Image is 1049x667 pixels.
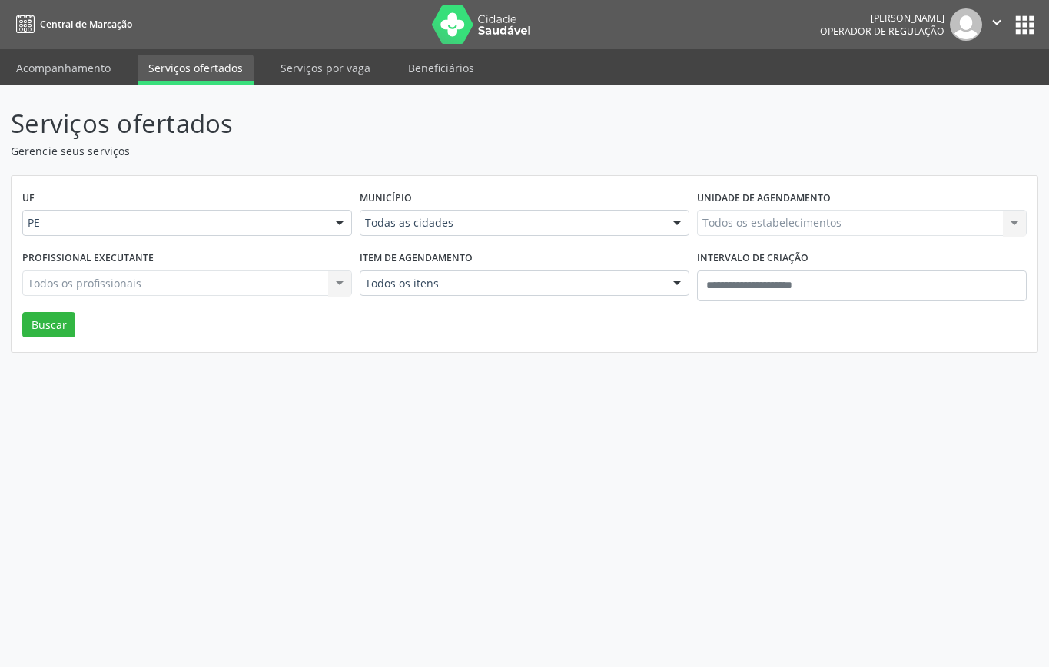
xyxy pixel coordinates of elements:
[22,187,35,211] label: UF
[360,187,412,211] label: Município
[138,55,254,85] a: Serviços ofertados
[365,215,658,231] span: Todas as cidades
[820,12,944,25] div: [PERSON_NAME]
[365,276,658,291] span: Todos os itens
[397,55,485,81] a: Beneficiários
[270,55,381,81] a: Serviços por vaga
[697,247,808,270] label: Intervalo de criação
[11,105,730,143] p: Serviços ofertados
[28,215,320,231] span: PE
[820,25,944,38] span: Operador de regulação
[22,312,75,338] button: Buscar
[697,187,831,211] label: Unidade de agendamento
[982,8,1011,41] button: 
[40,18,132,31] span: Central de Marcação
[22,247,154,270] label: Profissional executante
[11,143,730,159] p: Gerencie seus serviços
[1011,12,1038,38] button: apps
[360,247,473,270] label: Item de agendamento
[11,12,132,37] a: Central de Marcação
[5,55,121,81] a: Acompanhamento
[950,8,982,41] img: img
[988,14,1005,31] i: 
